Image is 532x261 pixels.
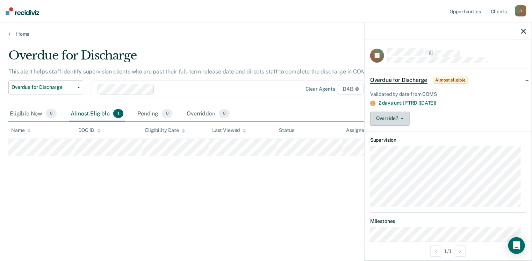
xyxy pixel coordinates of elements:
span: 1 [113,109,123,118]
button: Previous Opportunity [430,246,441,257]
div: Validated by data from COMS [370,91,526,97]
div: Overdue for DischargeAlmost eligible [365,69,532,91]
img: Recidiviz [6,7,39,15]
button: Override? [370,112,410,126]
div: Pending [136,106,174,122]
button: Next Opportunity [455,246,466,257]
span: 0 [219,109,230,118]
span: 0 [46,109,57,118]
div: Open Intercom Messenger [508,237,525,254]
div: 2 days until FTRD ([DATE]) [379,100,526,106]
a: Home [8,31,524,37]
div: Last Viewed [212,127,246,133]
dt: Milestones [370,218,526,224]
div: Status [279,127,294,133]
span: Overdue for Discharge [370,77,427,84]
span: Overdue for Discharge [12,84,74,90]
div: Almost Eligible [69,106,125,122]
div: Clear agents [305,86,335,92]
div: Overdue for Discharge [8,48,408,68]
p: This alert helps staff identify supervision clients who are past their full-term release date and... [8,68,371,75]
div: Name [11,127,31,133]
div: 1 / 1 [365,242,532,260]
div: Assigned to [346,127,379,133]
dt: Supervision [370,137,526,143]
span: Almost eligible [433,77,468,84]
span: 0 [162,109,173,118]
div: DOC ID [78,127,101,133]
div: Eligible Now [8,106,58,122]
div: Eligibility Date [145,127,185,133]
div: B [515,5,526,16]
div: Overridden [185,106,231,122]
span: D4B [338,84,364,95]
